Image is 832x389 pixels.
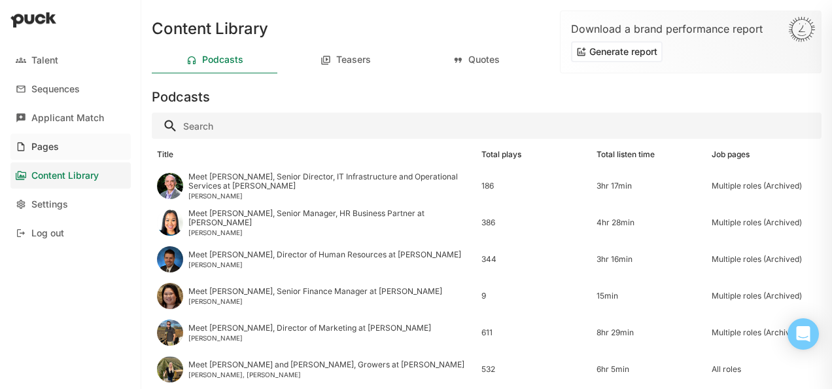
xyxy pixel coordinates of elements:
div: Sequences [31,84,80,95]
div: [PERSON_NAME] [188,334,431,342]
div: Settings [31,199,68,210]
div: 3hr 17min [597,181,701,191]
div: All roles [712,365,816,374]
div: Meet [PERSON_NAME], Senior Finance Manager at [PERSON_NAME] [188,287,442,296]
div: Teasers [336,54,371,65]
div: Meet [PERSON_NAME], Director of Marketing at [PERSON_NAME] [188,324,431,333]
div: 8hr 29min [597,328,701,337]
a: Content Library [10,162,131,189]
div: Total listen time [597,150,655,159]
div: [PERSON_NAME], [PERSON_NAME] [188,371,464,379]
h1: Content Library [152,21,268,37]
div: 386 [481,218,586,227]
div: [PERSON_NAME] [188,192,471,200]
div: 3hr 16min [597,255,701,264]
div: [PERSON_NAME] [188,261,461,269]
div: Applicant Match [31,113,104,124]
div: Meet [PERSON_NAME], Director of Human Resources at [PERSON_NAME] [188,250,461,259]
div: [PERSON_NAME] [188,297,442,305]
div: 6hr 5min [597,365,701,374]
a: Applicant Match [10,105,131,131]
div: Total plays [481,150,521,159]
a: Pages [10,134,131,160]
div: 344 [481,255,586,264]
div: 611 [481,328,586,337]
div: Meet [PERSON_NAME], Senior Manager, HR Business Partner at [PERSON_NAME] [188,209,471,228]
div: Multiple roles (Archived) [712,291,816,301]
div: Open Intercom Messenger [788,318,819,350]
h3: Podcasts [152,89,210,105]
div: 4hr 28min [597,218,701,227]
div: Download a brand performance report [571,22,810,36]
div: Multiple roles (Archived) [712,218,816,227]
div: Title [157,150,173,159]
a: Settings [10,191,131,217]
a: Sequences [10,76,131,102]
div: Meet [PERSON_NAME], Senior Director, IT Infrastructure and Operational Services at [PERSON_NAME] [188,172,471,191]
div: Quotes [468,54,500,65]
input: Search [152,113,822,139]
a: Talent [10,47,131,73]
button: Generate report [571,41,663,62]
div: Content Library [31,170,99,181]
div: Log out [31,228,64,239]
div: Job pages [712,150,750,159]
div: Multiple roles (Archived) [712,181,816,191]
div: [PERSON_NAME] [188,229,471,236]
div: 15min [597,291,701,301]
img: Sun-D3Rjj4Si.svg [788,16,816,43]
div: 9 [481,291,586,301]
div: 532 [481,365,586,374]
div: Podcasts [202,54,243,65]
div: Talent [31,55,58,66]
div: 186 [481,181,586,191]
div: Multiple roles (Archived) [712,255,816,264]
div: Meet [PERSON_NAME] and [PERSON_NAME], Growers at [PERSON_NAME] [188,360,464,369]
div: Pages [31,141,59,153]
div: Multiple roles (Archived) [712,328,816,337]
